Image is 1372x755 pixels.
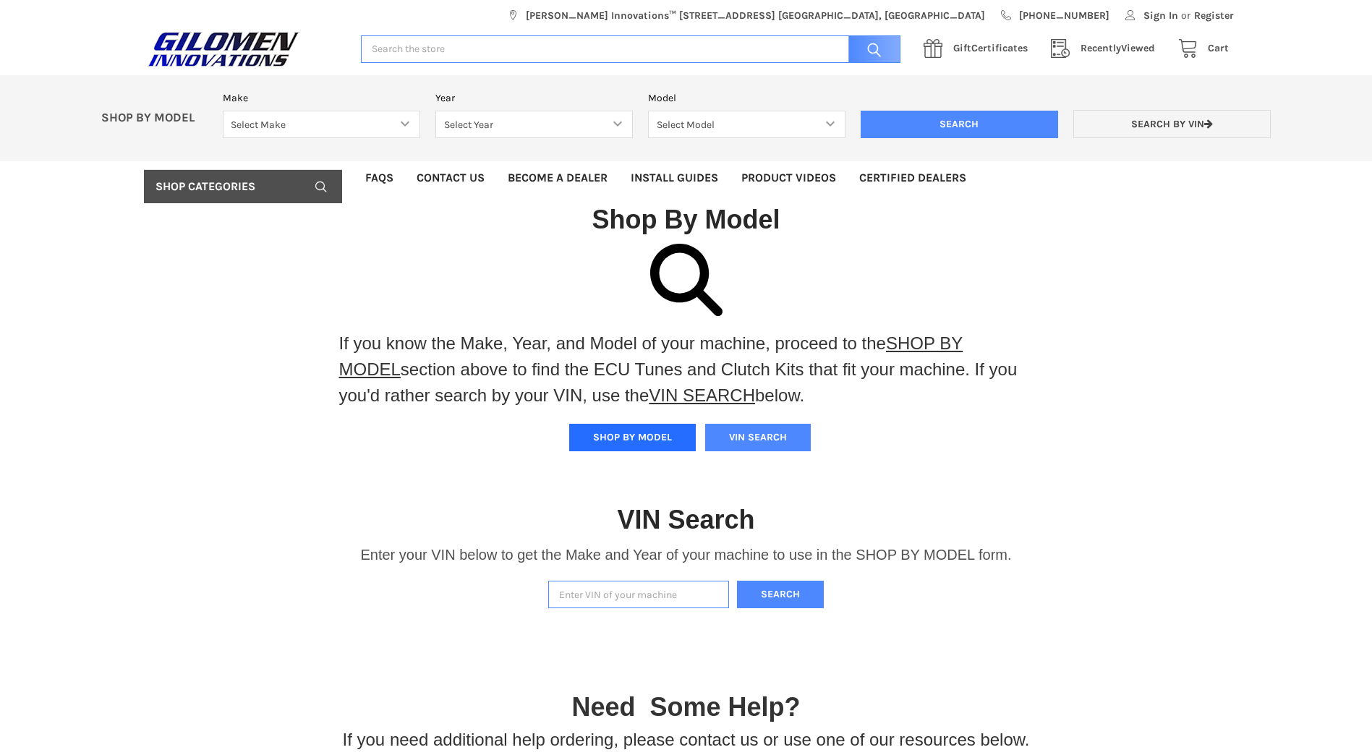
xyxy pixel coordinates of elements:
button: Search [737,581,824,609]
span: [PERSON_NAME] Innovations™ [STREET_ADDRESS] [GEOGRAPHIC_DATA], [GEOGRAPHIC_DATA] [526,8,985,23]
input: Search [861,111,1058,138]
a: GILOMEN INNOVATIONS [144,31,346,67]
button: SHOP BY MODEL [569,424,696,451]
span: Cart [1208,42,1229,54]
span: Gift [953,42,971,54]
p: If you know the Make, Year, and Model of your machine, proceed to the section above to find the E... [339,330,1034,409]
a: Search by VIN [1073,110,1271,138]
a: Shop Categories [144,170,342,203]
label: Year [435,90,633,106]
a: Product Videos [730,161,848,195]
p: Enter your VIN below to get the Make and Year of your machine to use in the SHOP BY MODEL form. [360,544,1011,566]
input: Enter VIN of your machine [548,581,729,609]
a: GiftCertificates [916,40,1043,58]
a: RecentlyViewed [1043,40,1170,58]
label: Model [648,90,845,106]
input: Search the store [361,35,900,64]
a: SHOP BY MODEL [339,333,963,379]
input: Search [841,35,900,64]
img: GILOMEN INNOVATIONS [144,31,303,67]
a: Contact Us [405,161,496,195]
a: VIN SEARCH [649,385,755,405]
button: VIN SEARCH [705,424,811,451]
label: Make [223,90,420,106]
p: If you need additional help ordering, please contact us or use one of our resources below. [343,727,1030,753]
p: SHOP BY MODEL [94,111,216,126]
p: Need Some Help? [571,688,800,727]
span: Sign In [1143,8,1178,23]
span: Recently [1081,42,1121,54]
a: Cart [1170,40,1229,58]
span: Viewed [1081,42,1155,54]
span: Certificates [953,42,1028,54]
a: FAQs [354,161,405,195]
span: [PHONE_NUMBER] [1019,8,1109,23]
a: Become a Dealer [496,161,619,195]
h1: Shop By Model [144,203,1229,236]
h1: VIN Search [617,503,754,536]
a: Certified Dealers [848,161,978,195]
a: Install Guides [619,161,730,195]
